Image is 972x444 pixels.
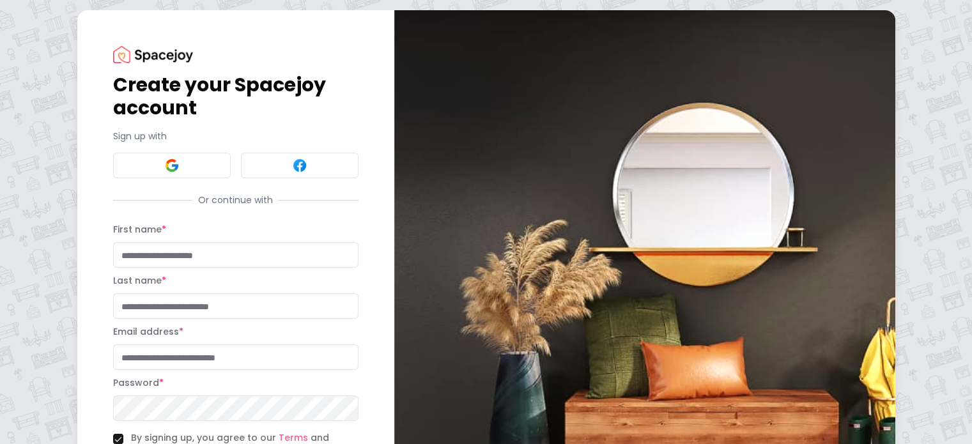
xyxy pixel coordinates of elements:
[113,73,359,119] h1: Create your Spacejoy account
[113,223,166,236] label: First name
[113,46,193,63] img: Spacejoy Logo
[113,130,359,142] p: Sign up with
[113,325,183,338] label: Email address
[193,194,278,206] span: Or continue with
[113,376,164,389] label: Password
[113,274,166,287] label: Last name
[292,158,307,173] img: Facebook signin
[279,431,308,444] a: Terms
[164,158,180,173] img: Google signin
